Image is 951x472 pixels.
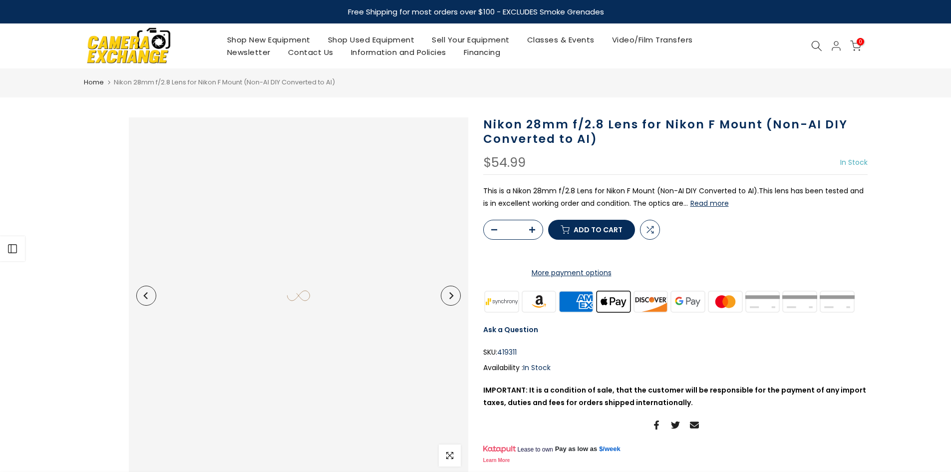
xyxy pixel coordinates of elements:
a: More payment options [483,267,660,279]
img: discover [632,289,669,314]
strong: IMPORTANT: It is a condition of sale, that the customer will be responsible for the payment of an... [483,385,866,408]
span: 0 [857,38,864,45]
div: SKU: [483,346,868,359]
button: Previous [136,286,156,306]
a: Classes & Events [518,33,603,46]
a: Shop New Equipment [218,33,319,46]
div: $54.99 [483,156,526,169]
span: Add to cart [574,226,623,233]
a: Newsletter [218,46,279,58]
a: $/week [599,445,621,454]
img: paypal [744,289,781,314]
button: Add to cart [548,220,635,240]
p: This is a Nikon 28mm f/2.8 Lens for Nikon F Mount (Non-AI DIY Converted to AI).This lens has been... [483,185,868,210]
a: Shop Used Equipment [319,33,423,46]
a: Video/Film Transfers [603,33,701,46]
a: Financing [455,46,509,58]
a: 0 [850,40,861,51]
strong: Free Shipping for most orders over $100 - EXCLUDES Smoke Grenades [347,6,604,17]
a: Share on Twitter [671,419,680,431]
button: Next [441,286,461,306]
img: american express [558,289,595,314]
span: In Stock [840,157,868,167]
a: Share on Email [690,419,699,431]
a: Home [84,77,104,87]
a: Sell Your Equipment [423,33,519,46]
a: Information and Policies [342,46,455,58]
span: Lease to own [517,446,553,454]
img: apple pay [595,289,632,314]
img: amazon payments [520,289,558,314]
img: shopify pay [781,289,819,314]
img: synchrony [483,289,521,314]
span: Nikon 28mm f/2.8 Lens for Nikon F Mount (Non-AI DIY Converted to AI) [114,77,335,87]
a: Learn More [483,458,510,463]
img: visa [818,289,856,314]
a: Ask a Question [483,325,538,335]
a: Contact Us [279,46,342,58]
button: Read more [690,199,729,208]
h1: Nikon 28mm f/2.8 Lens for Nikon F Mount (Non-AI DIY Converted to AI) [483,117,868,146]
div: Availability : [483,362,868,374]
a: Share on Facebook [652,419,661,431]
span: Pay as low as [555,445,598,454]
span: In Stock [523,363,551,373]
span: 419311 [497,346,517,359]
img: google pay [669,289,707,314]
img: master [706,289,744,314]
